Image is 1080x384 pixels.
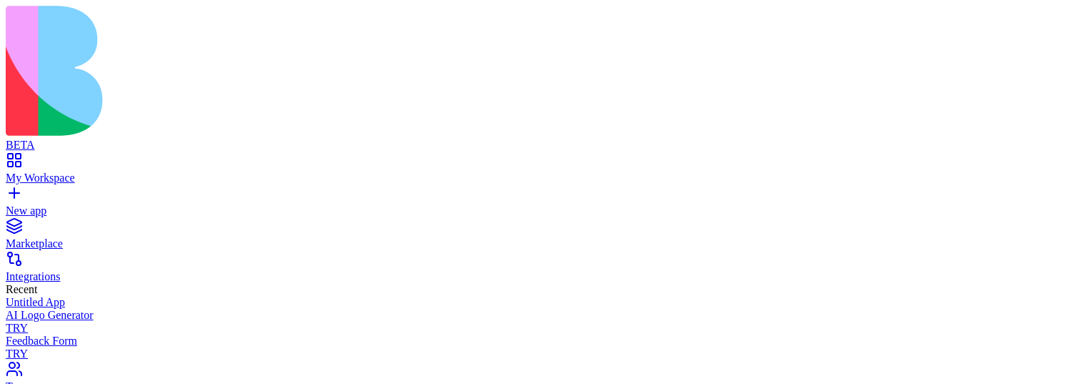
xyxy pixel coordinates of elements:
div: Marketplace [6,237,1074,250]
a: Feedback FormTRY [6,335,1074,360]
div: TRY [6,348,1074,360]
img: logo [6,6,580,136]
a: BETA [6,126,1074,152]
div: New app [6,205,1074,217]
div: AI Logo Generator [6,309,1074,322]
div: BETA [6,139,1074,152]
div: My Workspace [6,172,1074,184]
div: Integrations [6,270,1074,283]
a: Marketplace [6,225,1074,250]
div: Feedback Form [6,335,1074,348]
span: Recent [6,283,37,295]
a: AI Logo GeneratorTRY [6,309,1074,335]
a: My Workspace [6,159,1074,184]
a: Integrations [6,257,1074,283]
a: Untitled App [6,296,1074,309]
a: New app [6,192,1074,217]
div: TRY [6,322,1074,335]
